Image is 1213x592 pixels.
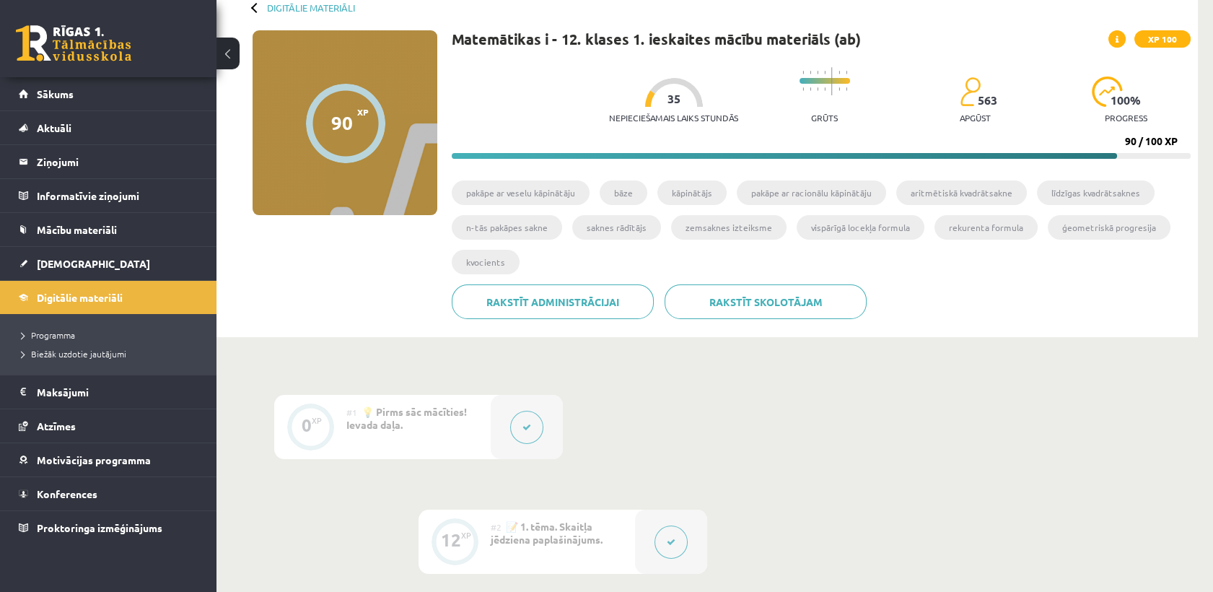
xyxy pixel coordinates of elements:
[19,511,198,544] a: Proktoringa izmēģinājums
[667,92,680,105] span: 35
[797,215,924,240] li: vispārīgā locekļa formula
[896,180,1027,205] li: aritmētiskā kvadrātsakne
[22,347,202,360] a: Biežāk uzdotie jautājumi
[452,250,520,274] li: kvocients
[1092,77,1123,107] img: icon-progress-161ccf0a02000e728c5f80fcf4c31c7af3da0e1684b2b1d7c360e028c24a22f1.svg
[737,180,886,205] li: pakāpe ar racionālu kāpinātāju
[461,531,471,539] div: XP
[491,521,502,533] span: #2
[19,375,198,409] a: Maksājumi
[810,71,811,74] img: icon-short-line-57e1e144782c952c97e751825c79c345078a6d821885a25fce030b3d8c18986b.svg
[22,329,75,341] span: Programma
[19,77,198,110] a: Sākums
[1048,215,1170,240] li: ģeometriskā progresija
[934,215,1038,240] li: rekurenta formula
[452,284,654,319] a: Rakstīt administrācijai
[978,94,997,107] span: 563
[19,213,198,246] a: Mācību materiāli
[37,87,74,100] span: Sākums
[19,409,198,443] a: Atzīmes
[16,25,131,61] a: Rīgas 1. Tālmācības vidusskola
[346,406,357,418] span: #1
[817,71,818,74] img: icon-short-line-57e1e144782c952c97e751825c79c345078a6d821885a25fce030b3d8c18986b.svg
[37,121,71,134] span: Aktuāli
[22,348,126,360] span: Biežāk uzdotie jautājumi
[37,375,198,409] legend: Maksājumi
[609,113,738,123] p: Nepieciešamais laiks stundās
[19,281,198,314] a: Digitālie materiāli
[37,145,198,178] legend: Ziņojumi
[600,180,647,205] li: bāze
[838,87,840,91] img: icon-short-line-57e1e144782c952c97e751825c79c345078a6d821885a25fce030b3d8c18986b.svg
[1134,30,1191,48] span: XP 100
[452,30,861,48] h1: Matemātikas i - 12. klases 1. ieskaites mācību materiāls (ab)
[19,477,198,510] a: Konferences
[491,520,603,546] span: 📝 1. tēma. Skaitļa jēdziena paplašinājums.
[452,215,562,240] li: n-tās pakāpes sakne
[19,145,198,178] a: Ziņojumi
[441,534,461,547] div: 12
[838,71,840,74] img: icon-short-line-57e1e144782c952c97e751825c79c345078a6d821885a25fce030b3d8c18986b.svg
[37,453,151,466] span: Motivācijas programma
[19,247,198,280] a: [DEMOGRAPHIC_DATA]
[37,521,162,534] span: Proktoringa izmēģinājums
[1111,94,1142,107] span: 100 %
[824,71,826,74] img: icon-short-line-57e1e144782c952c97e751825c79c345078a6d821885a25fce030b3d8c18986b.svg
[824,87,826,91] img: icon-short-line-57e1e144782c952c97e751825c79c345078a6d821885a25fce030b3d8c18986b.svg
[831,67,833,95] img: icon-long-line-d9ea69661e0d244f92f715978eff75569469978d946b2353a9bb055b3ed8787d.svg
[37,179,198,212] legend: Informatīvie ziņojumi
[37,487,97,500] span: Konferences
[19,179,198,212] a: Informatīvie ziņojumi
[357,107,369,117] span: XP
[37,419,76,432] span: Atzīmes
[665,284,867,319] a: Rakstīt skolotājam
[452,180,590,205] li: pakāpe ar veselu kāpinātāju
[22,328,202,341] a: Programma
[657,180,727,205] li: kāpinātājs
[37,291,123,304] span: Digitālie materiāli
[802,71,804,74] img: icon-short-line-57e1e144782c952c97e751825c79c345078a6d821885a25fce030b3d8c18986b.svg
[302,419,312,432] div: 0
[802,87,804,91] img: icon-short-line-57e1e144782c952c97e751825c79c345078a6d821885a25fce030b3d8c18986b.svg
[671,215,787,240] li: zemsaknes izteiksme
[1105,113,1147,123] p: progress
[346,405,467,431] span: 💡 Pirms sāc mācīties! Ievada daļa.
[810,87,811,91] img: icon-short-line-57e1e144782c952c97e751825c79c345078a6d821885a25fce030b3d8c18986b.svg
[19,443,198,476] a: Motivācijas programma
[1037,180,1155,205] li: līdzīgas kvadrātsaknes
[37,257,150,270] span: [DEMOGRAPHIC_DATA]
[572,215,661,240] li: saknes rādītājs
[312,417,322,425] div: XP
[331,112,353,134] div: 90
[960,113,991,123] p: apgūst
[846,71,847,74] img: icon-short-line-57e1e144782c952c97e751825c79c345078a6d821885a25fce030b3d8c18986b.svg
[267,2,355,13] a: Digitālie materiāli
[19,111,198,144] a: Aktuāli
[960,77,981,107] img: students-c634bb4e5e11cddfef0936a35e636f08e4e9abd3cc4e673bd6f9a4125e45ecb1.svg
[37,223,117,236] span: Mācību materiāli
[817,87,818,91] img: icon-short-line-57e1e144782c952c97e751825c79c345078a6d821885a25fce030b3d8c18986b.svg
[811,113,838,123] p: Grūts
[846,87,847,91] img: icon-short-line-57e1e144782c952c97e751825c79c345078a6d821885a25fce030b3d8c18986b.svg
